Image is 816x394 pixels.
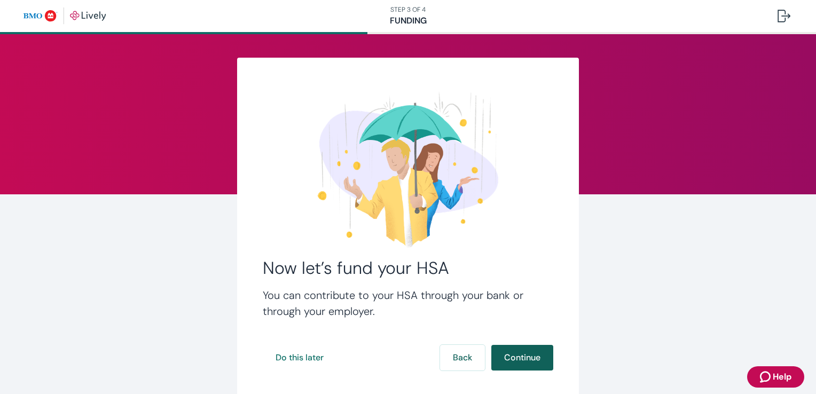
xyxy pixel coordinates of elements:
button: Do this later [263,345,336,371]
img: Lively [23,7,106,25]
h4: You can contribute to your HSA through your bank or through your employer. [263,287,553,319]
button: Log out [769,3,799,29]
button: Back [440,345,485,371]
svg: Zendesk support icon [760,371,773,383]
span: Help [773,371,791,383]
button: Continue [491,345,553,371]
h2: Now let’s fund your HSA [263,257,553,279]
button: Zendesk support iconHelp [747,366,804,388]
